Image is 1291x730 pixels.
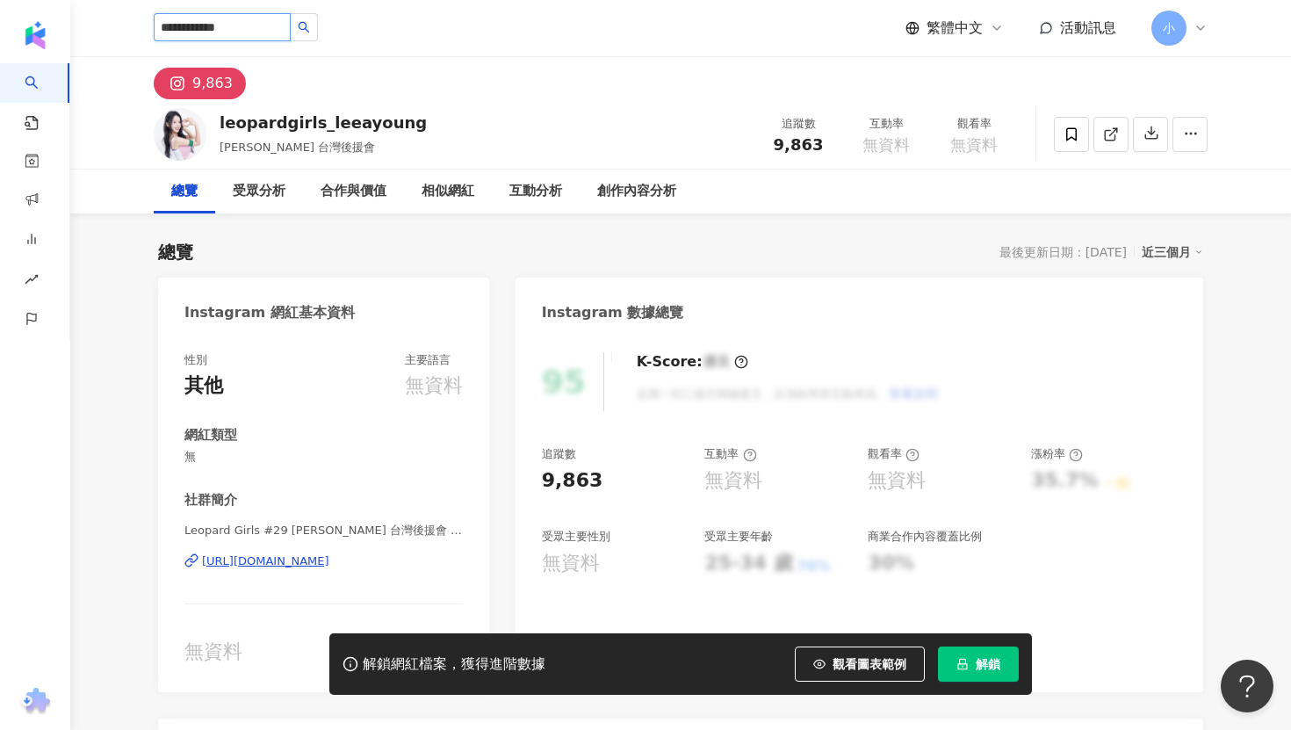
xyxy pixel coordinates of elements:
div: 社群簡介 [184,491,237,510]
button: 觀看圖表範例 [795,647,925,682]
div: 無資料 [704,467,762,495]
div: 追蹤數 [765,115,832,133]
div: 受眾主要性別 [542,529,610,545]
div: 合作與價值 [321,181,386,202]
img: chrome extension [18,688,53,716]
div: 無資料 [542,550,600,577]
div: 觀看率 [941,115,1007,133]
div: 受眾分析 [233,181,285,202]
div: 其他 [184,372,223,400]
span: rise [25,262,39,301]
div: 最後更新日期：[DATE] [999,245,1127,259]
div: 主要語言 [405,352,451,368]
div: K-Score : [637,352,748,372]
img: logo icon [21,21,49,49]
span: 小 [1163,18,1175,38]
div: 相似網紅 [422,181,474,202]
div: 互動率 [853,115,920,133]
div: 受眾主要年齡 [704,529,773,545]
span: 活動訊息 [1060,19,1116,36]
div: 觀看率 [868,446,920,462]
div: 無資料 [868,467,926,495]
span: search [298,21,310,33]
div: 無資料 [405,372,463,400]
span: 無 [184,449,463,465]
div: 互動分析 [509,181,562,202]
div: 創作內容分析 [597,181,676,202]
div: 網紅類型 [184,426,237,445]
span: 無資料 [950,136,998,154]
div: 總覽 [158,240,193,264]
span: 9,863 [774,135,824,154]
div: leopardgirls_leeayoung [220,112,427,134]
span: [PERSON_NAME] 台灣後援會 [220,141,375,154]
span: Leopard Girls #29 [PERSON_NAME] 台灣後援會 | leopardgirls_leeayoung [184,523,463,538]
div: 解鎖網紅檔案，獲得進階數據 [363,655,545,674]
div: 性別 [184,352,207,368]
button: 9,863 [154,68,246,99]
span: 解鎖 [976,657,1000,671]
div: 追蹤數 [542,446,576,462]
div: 近三個月 [1142,241,1203,264]
div: Instagram 數據總覽 [542,303,684,322]
div: 漲粉率 [1031,446,1083,462]
div: 總覽 [171,181,198,202]
span: 無資料 [862,136,910,154]
span: lock [956,658,969,670]
img: KOL Avatar [154,108,206,161]
button: 解鎖 [938,647,1019,682]
span: 觀看圖表範例 [833,657,906,671]
div: 9,863 [542,467,603,495]
div: 互動率 [704,446,756,462]
div: [URL][DOMAIN_NAME] [202,553,329,569]
div: 9,863 [192,71,233,96]
div: Instagram 網紅基本資料 [184,303,355,322]
a: [URL][DOMAIN_NAME] [184,553,463,569]
a: search [25,63,60,132]
div: 商業合作內容覆蓋比例 [868,529,982,545]
span: 繁體中文 [927,18,983,38]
